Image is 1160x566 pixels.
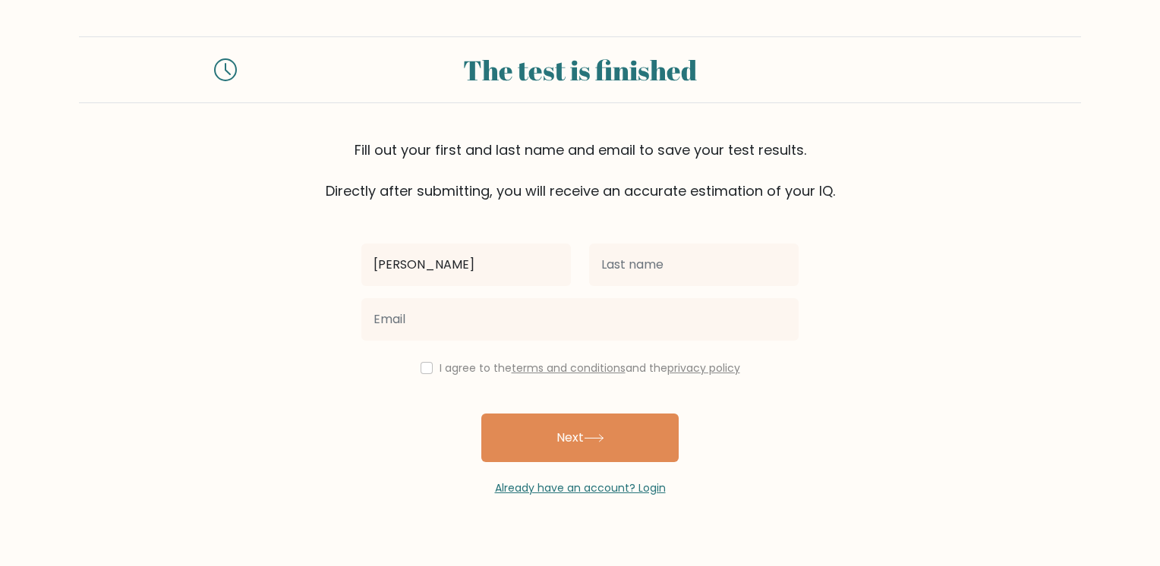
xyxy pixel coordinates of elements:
[512,360,626,376] a: terms and conditions
[667,360,740,376] a: privacy policy
[440,360,740,376] label: I agree to the and the
[361,298,799,341] input: Email
[361,244,571,286] input: First name
[79,140,1081,201] div: Fill out your first and last name and email to save your test results. Directly after submitting,...
[589,244,799,286] input: Last name
[255,49,905,90] div: The test is finished
[481,413,679,462] button: Next
[495,480,666,495] a: Already have an account? Login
